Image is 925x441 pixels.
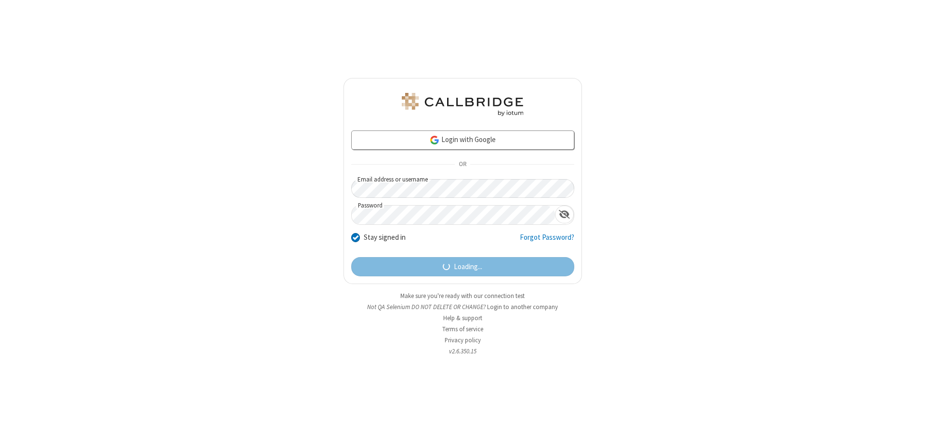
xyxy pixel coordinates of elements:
li: Not QA Selenium DO NOT DELETE OR CHANGE? [344,302,582,311]
img: QA Selenium DO NOT DELETE OR CHANGE [400,93,525,116]
span: OR [455,158,470,171]
a: Privacy policy [445,336,481,344]
a: Help & support [443,314,482,322]
div: Show password [555,206,574,223]
input: Email address or username [351,179,574,198]
img: google-icon.png [429,135,440,145]
button: Loading... [351,257,574,276]
a: Make sure you're ready with our connection test [400,292,525,300]
li: v2.6.350.15 [344,347,582,356]
label: Stay signed in [364,232,406,243]
a: Forgot Password? [520,232,574,250]
span: Loading... [454,261,482,272]
input: Password [352,206,555,224]
a: Login with Google [351,130,574,150]
a: Terms of service [442,325,483,333]
button: Login to another company [487,302,558,311]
